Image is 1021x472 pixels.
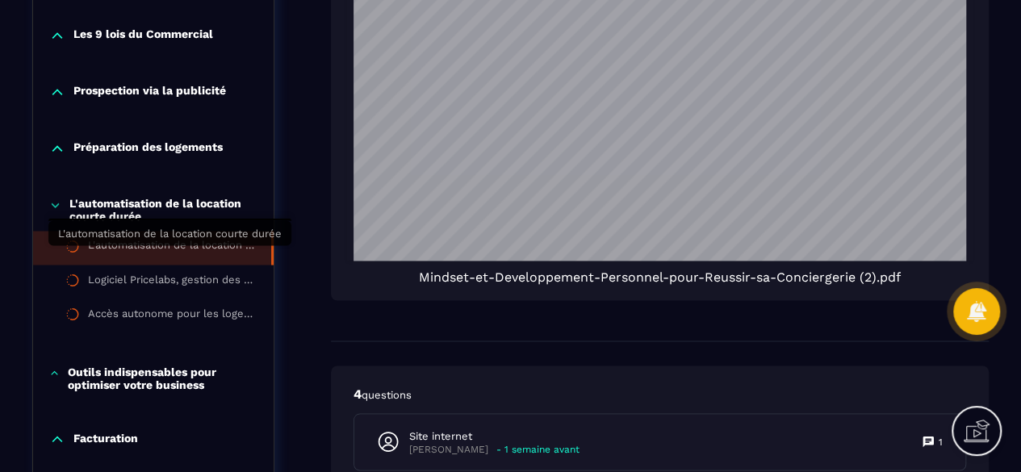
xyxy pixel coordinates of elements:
[409,443,488,455] p: [PERSON_NAME]
[354,385,966,403] p: 4
[73,140,223,157] p: Préparation des logements
[409,428,580,443] p: Site internet
[88,239,255,257] div: L'automatisation de la location courte durée
[362,388,412,400] span: questions
[73,84,226,100] p: Prospection via la publicité
[939,435,943,448] p: 1
[496,443,580,455] p: - 1 semaine avant
[88,307,257,324] div: Accès autonome pour les logements en location saisonnière
[58,228,282,240] span: L'automatisation de la location courte durée
[73,431,138,447] p: Facturation
[73,27,213,44] p: Les 9 lois du Commercial
[88,273,257,290] div: Logiciel Pricelabs, gestion des prix
[68,365,257,391] p: Outils indispensables pour optimiser votre business
[69,197,257,223] p: L'automatisation de la location courte durée
[347,269,973,284] span: Mindset-et-Developpement-Personnel-pour-Reussir-sa-Conciergerie (2).pdf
